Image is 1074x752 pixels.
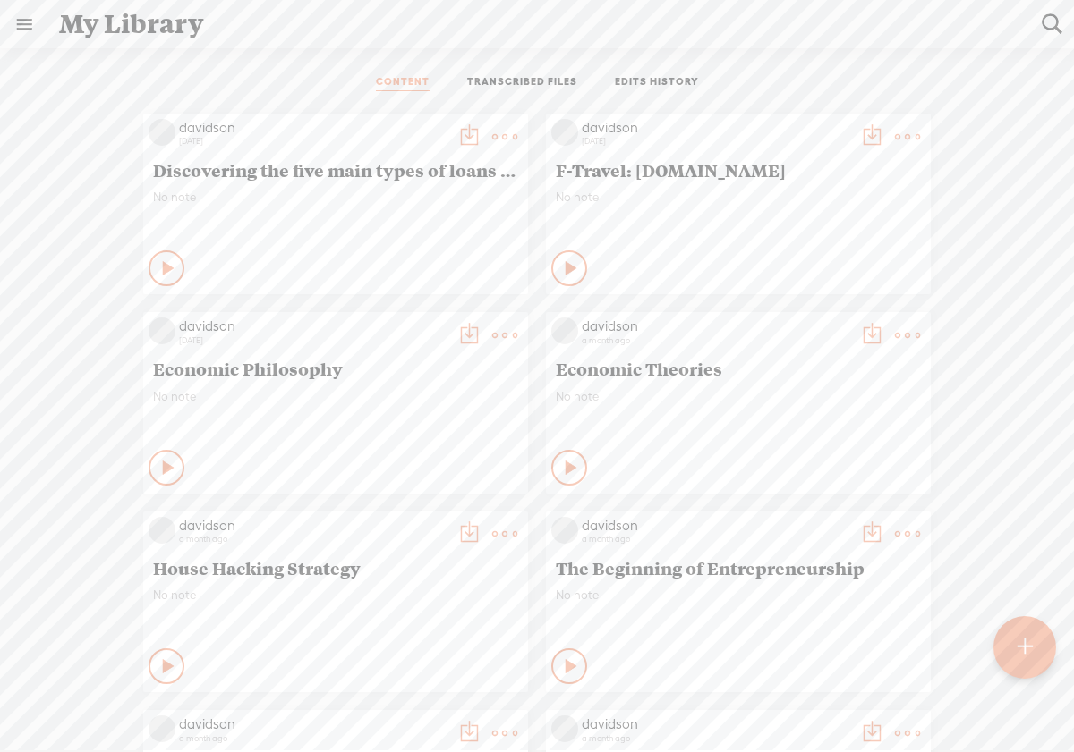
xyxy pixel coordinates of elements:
[551,715,578,742] img: videoLoading.png
[179,534,447,545] div: a month ago
[149,715,175,742] img: videoLoading.png
[47,1,1029,47] div: My Library
[582,317,850,335] div: davidson
[153,159,518,181] span: Discovering the five main types of loans for real estate investing in the [GEOGRAPHIC_DATA].
[153,358,518,379] span: Economic Philosophy
[153,190,518,205] span: No note
[551,517,578,544] img: videoLoading.png
[582,715,850,733] div: davidson
[179,119,447,137] div: davidson
[149,517,175,544] img: videoLoading.png
[551,119,578,146] img: videoLoading.png
[153,557,518,579] span: House Hacking Strategy
[153,389,518,404] span: No note
[153,587,518,603] span: No note
[179,136,447,147] div: [DATE]
[376,75,430,91] a: CONTENT
[149,317,175,344] img: videoLoading.png
[556,389,921,404] span: No note
[615,75,699,91] a: EDITS HISTORY
[556,587,921,603] span: No note
[582,335,850,346] div: a month ago
[582,119,850,137] div: davidson
[556,557,921,579] span: The Beginning of Entrepreneurship
[179,517,447,535] div: davidson
[556,190,921,205] span: No note
[556,159,921,181] span: F-Travel: [DOMAIN_NAME]
[179,317,447,335] div: davidson
[467,75,577,91] a: TRANSCRIBED FILES
[582,517,850,535] div: davidson
[179,733,447,744] div: a month ago
[582,733,850,744] div: a month ago
[582,136,850,147] div: [DATE]
[556,358,921,379] span: Economic Theories
[179,715,447,733] div: davidson
[582,534,850,545] div: a month ago
[551,317,578,344] img: videoLoading.png
[179,335,447,346] div: [DATE]
[149,119,175,146] img: videoLoading.png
